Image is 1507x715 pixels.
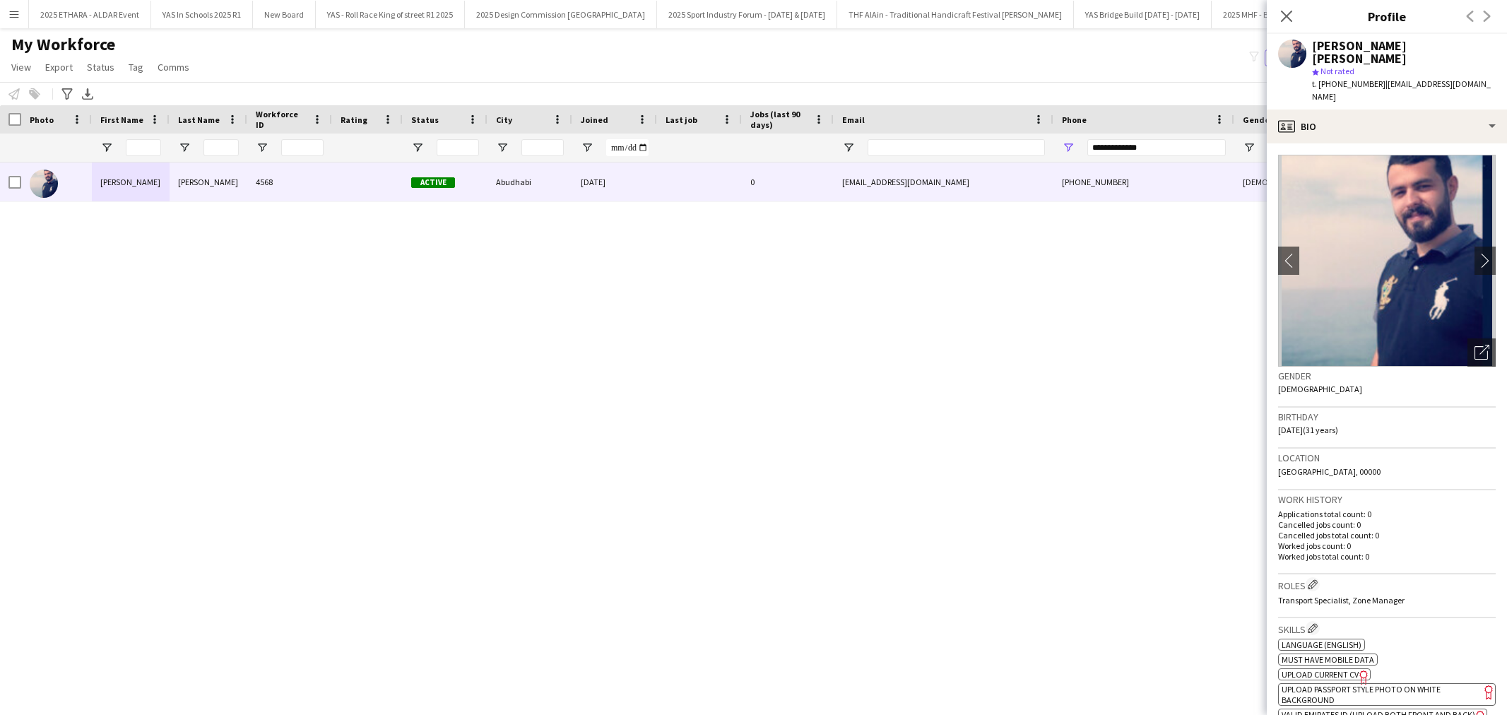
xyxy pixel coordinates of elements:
h3: Skills [1278,621,1496,636]
button: YAS - Roll Race King of street R1 2025 [316,1,465,28]
button: 2025 Sport Industry Forum - [DATE] & [DATE] [657,1,837,28]
input: Last Name Filter Input [203,139,239,156]
button: YAS In Schools 2025 R1 [151,1,253,28]
button: 2025 Design Commission [GEOGRAPHIC_DATA] [465,1,657,28]
img: Mohammad Mohd Massad [30,170,58,198]
span: Comms [158,61,189,73]
button: Open Filter Menu [496,141,509,154]
span: Status [411,114,439,125]
span: Must Have Mobile Data [1282,654,1374,665]
h3: Profile [1267,7,1507,25]
button: New Board [253,1,316,28]
span: Gender [1243,114,1273,125]
p: Applications total count: 0 [1278,509,1496,519]
app-action-btn: Advanced filters [59,85,76,102]
div: 0 [742,162,834,201]
span: City [496,114,512,125]
span: Status [87,61,114,73]
a: Tag [123,58,149,76]
span: [DATE] (31 years) [1278,425,1338,435]
span: [GEOGRAPHIC_DATA], 00000 [1278,466,1381,477]
span: Workforce ID [256,109,307,130]
div: [DEMOGRAPHIC_DATA] [1234,162,1305,201]
a: Status [81,58,120,76]
span: First Name [100,114,143,125]
div: [PERSON_NAME] [92,162,170,201]
h3: Roles [1278,577,1496,592]
button: Open Filter Menu [1243,141,1255,154]
span: Rating [341,114,367,125]
h3: Birthday [1278,410,1496,423]
div: [EMAIL_ADDRESS][DOMAIN_NAME] [834,162,1053,201]
div: Bio [1267,110,1507,143]
span: Tag [129,61,143,73]
button: YAS Bridge Build [DATE] - [DATE] [1074,1,1212,28]
span: t. [PHONE_NUMBER] [1312,78,1385,89]
button: THF AlAin - Traditional Handicraft Festival [PERSON_NAME] [837,1,1074,28]
div: [PERSON_NAME] [PERSON_NAME] [1312,40,1496,65]
span: Transport Specialist, Zone Manager [1278,595,1405,605]
p: Worked jobs total count: 0 [1278,551,1496,562]
span: [DEMOGRAPHIC_DATA] [1278,384,1362,394]
input: City Filter Input [521,139,564,156]
span: Joined [581,114,608,125]
h3: Gender [1278,370,1496,382]
div: [PHONE_NUMBER] [1053,162,1234,201]
span: Language (English) [1282,639,1361,650]
span: View [11,61,31,73]
span: Active [411,177,455,188]
input: Status Filter Input [437,139,479,156]
span: Last Name [178,114,220,125]
div: [DATE] [572,162,657,201]
button: Open Filter Menu [411,141,424,154]
button: 2025 MHF - Build/Derig Days [1212,1,1336,28]
input: Joined Filter Input [606,139,649,156]
span: Phone [1062,114,1087,125]
span: | [EMAIL_ADDRESS][DOMAIN_NAME] [1312,78,1491,102]
a: Export [40,58,78,76]
input: Email Filter Input [868,139,1045,156]
a: View [6,58,37,76]
div: Abudhabi [487,162,572,201]
a: Comms [152,58,195,76]
p: Worked jobs count: 0 [1278,540,1496,551]
app-action-btn: Export XLSX [79,85,96,102]
span: Export [45,61,73,73]
h3: Location [1278,451,1496,464]
span: Not rated [1320,66,1354,76]
div: 4568 [247,162,332,201]
span: Upload current CV [1282,669,1359,680]
input: First Name Filter Input [126,139,161,156]
span: Photo [30,114,54,125]
div: Open photos pop-in [1467,338,1496,367]
h3: Work history [1278,493,1496,506]
img: Crew avatar or photo [1278,155,1496,367]
button: Open Filter Menu [842,141,855,154]
p: Cancelled jobs count: 0 [1278,519,1496,530]
span: Jobs (last 90 days) [750,109,808,130]
input: Workforce ID Filter Input [281,139,324,156]
p: Cancelled jobs total count: 0 [1278,530,1496,540]
span: My Workforce [11,34,115,55]
input: Phone Filter Input [1087,139,1226,156]
button: Everyone4,101 [1265,49,1335,66]
button: Open Filter Menu [178,141,191,154]
span: Upload Passport Style Photo on White Background [1282,684,1441,705]
div: [PERSON_NAME] [170,162,247,201]
span: Last job [666,114,697,125]
button: Open Filter Menu [1062,141,1075,154]
button: Open Filter Menu [100,141,113,154]
button: Open Filter Menu [581,141,593,154]
span: Email [842,114,865,125]
button: 2025 ETHARA - ALDAR Event [29,1,151,28]
button: Open Filter Menu [256,141,268,154]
